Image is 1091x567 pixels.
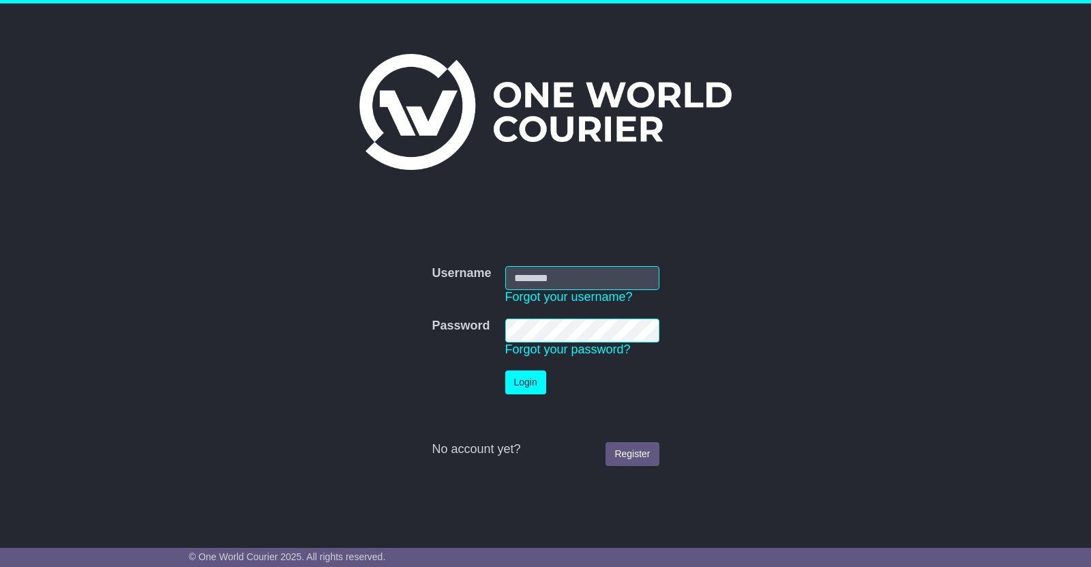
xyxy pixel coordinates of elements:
[606,442,659,466] a: Register
[189,551,386,562] span: © One World Courier 2025. All rights reserved.
[432,266,491,281] label: Username
[505,290,633,304] a: Forgot your username?
[432,319,490,334] label: Password
[432,442,659,457] div: No account yet?
[359,54,732,170] img: One World
[505,343,631,356] a: Forgot your password?
[505,370,546,394] button: Login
